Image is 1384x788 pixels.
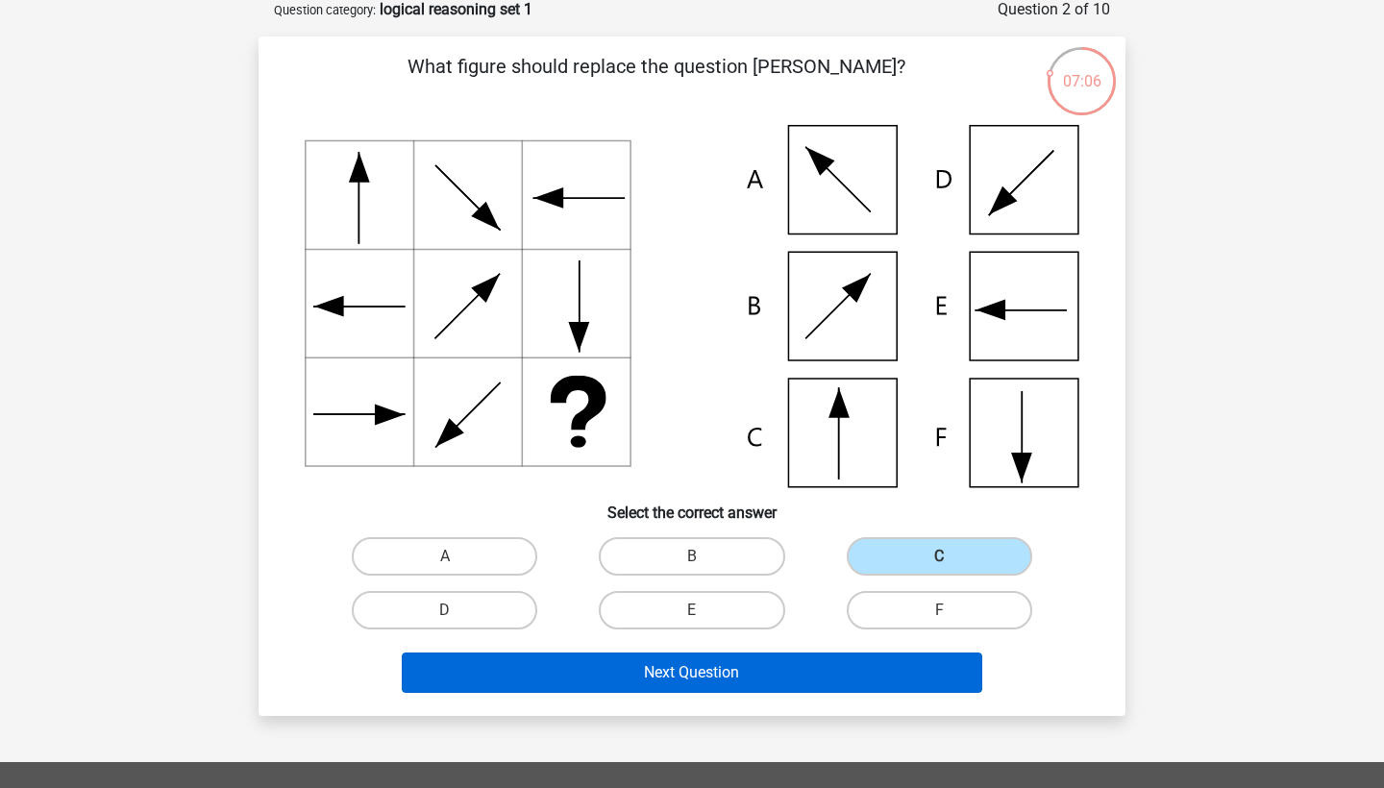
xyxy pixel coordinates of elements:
[289,52,1023,110] p: What figure should replace the question [PERSON_NAME]?
[847,537,1032,576] label: C
[274,3,376,17] small: Question category:
[352,591,537,629] label: D
[289,488,1095,522] h6: Select the correct answer
[599,591,784,629] label: E
[599,537,784,576] label: B
[1046,45,1118,93] div: 07:06
[847,591,1032,629] label: F
[402,653,983,693] button: Next Question
[352,537,537,576] label: A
